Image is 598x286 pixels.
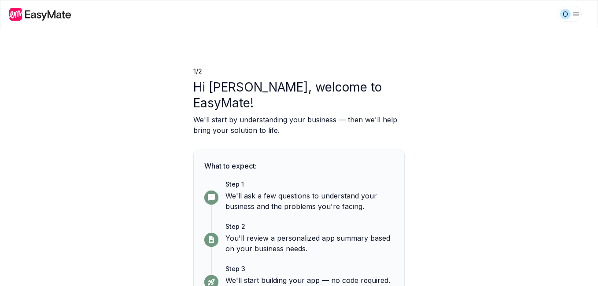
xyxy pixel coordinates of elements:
[204,161,394,171] p: What to expect:
[193,67,405,76] p: 1 / 2
[225,264,394,273] p: Step 3
[225,233,394,254] p: You'll review a personalized app summary based on your business needs.
[193,79,405,111] p: Hi [PERSON_NAME], welcome to EasyMate!
[560,9,571,19] div: O
[225,191,394,212] p: We'll ask a few questions to understand your business and the problems you're facing.
[225,180,394,189] p: Step 1
[225,275,394,286] p: We'll start building your app — no code required.
[225,222,394,231] p: Step 2
[193,114,405,136] p: We'll start by understanding your business — then we'll help bring your solution to life.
